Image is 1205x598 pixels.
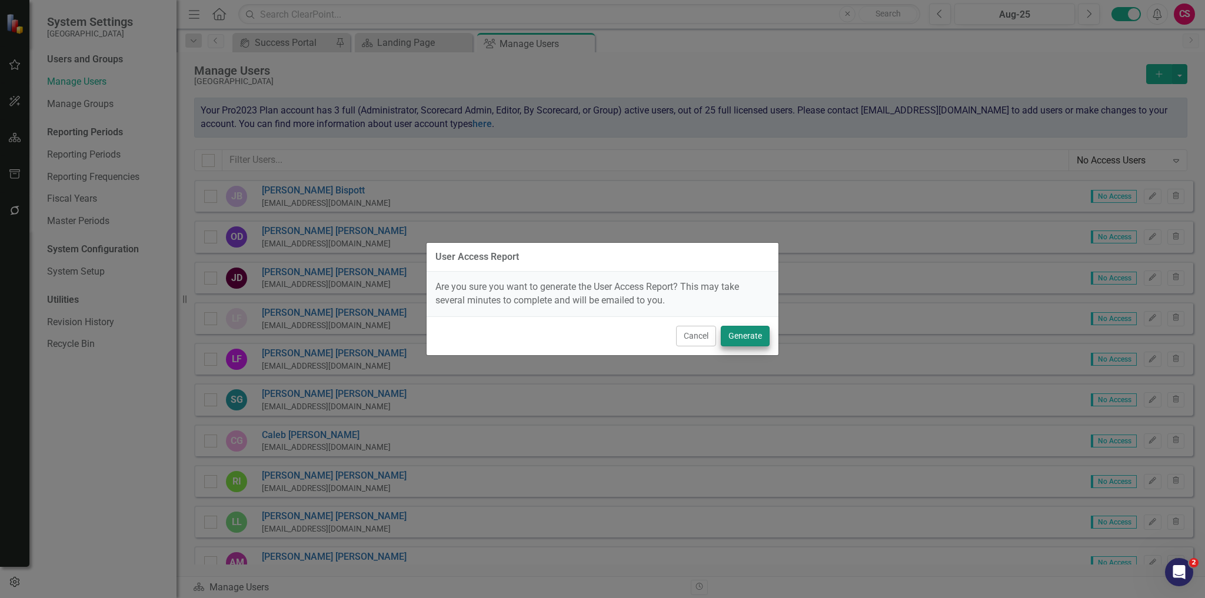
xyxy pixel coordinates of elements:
button: Generate [721,326,770,346]
button: Cancel [676,326,716,346]
span: 2 [1189,558,1199,567]
div: User Access Report [435,252,519,262]
iframe: Intercom live chat [1165,558,1193,586]
span: Are you sure you want to generate the User Access Report? This may take several minutes to comple... [435,281,739,306]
